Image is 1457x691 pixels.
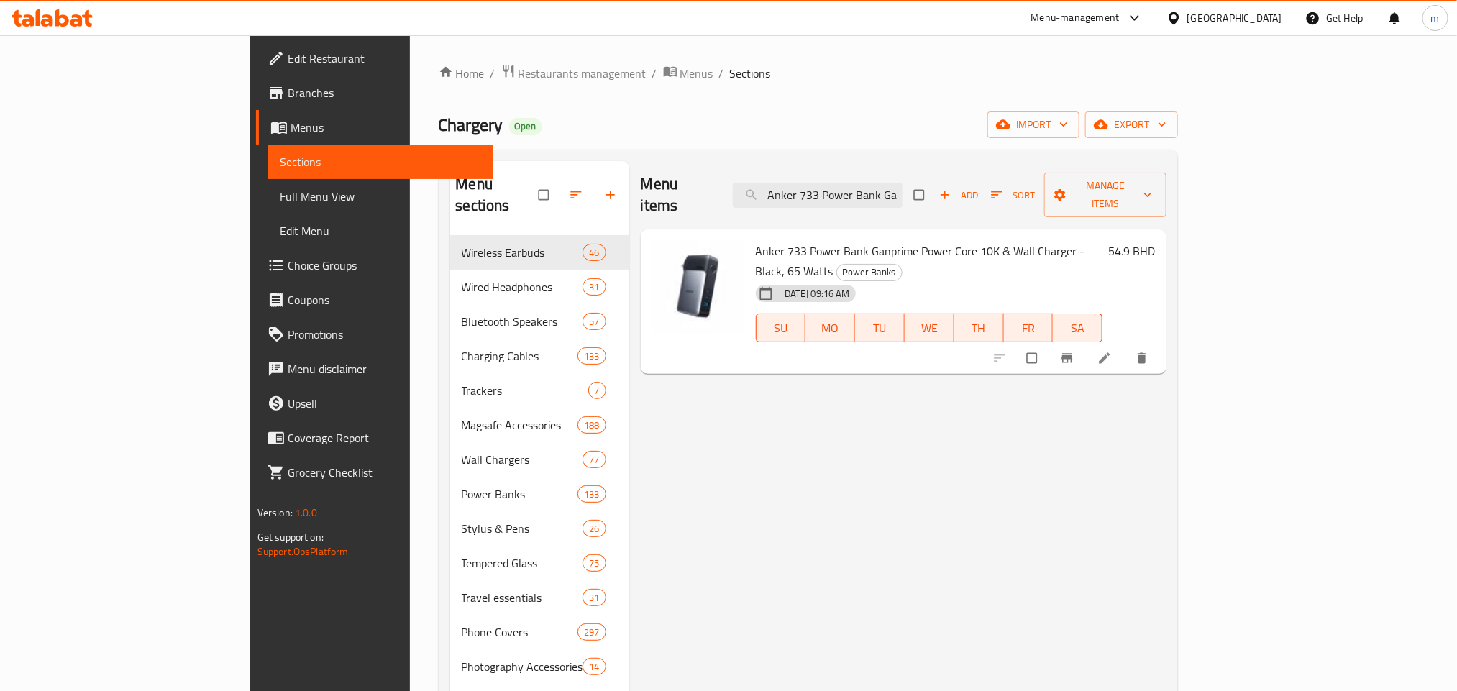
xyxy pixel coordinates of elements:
[450,373,629,408] div: Trackers7
[861,318,899,339] span: TU
[730,65,771,82] span: Sections
[439,64,1179,83] nav: breadcrumb
[257,528,324,546] span: Get support on:
[256,421,493,455] a: Coverage Report
[663,64,713,83] a: Menus
[583,280,605,294] span: 31
[1108,241,1155,261] h6: 54.9 BHD
[733,183,903,208] input: search
[462,623,578,641] span: Phone Covers
[578,349,605,363] span: 133
[641,173,716,216] h2: Menu items
[462,658,583,675] span: Photography Accessories
[583,246,605,260] span: 46
[462,485,578,503] span: Power Banks
[450,615,629,649] div: Phone Covers297
[288,464,482,481] span: Grocery Checklist
[1004,314,1054,342] button: FR
[1097,116,1166,134] span: export
[462,451,583,468] span: Wall Chargers
[456,173,539,216] h2: Menu sections
[450,304,629,339] div: Bluetooth Speakers57
[855,314,905,342] button: TU
[288,257,482,274] span: Choice Groups
[588,382,606,399] div: items
[583,244,606,261] div: items
[268,179,493,214] a: Full Menu View
[256,455,493,490] a: Grocery Checklist
[652,65,657,82] li: /
[991,187,1035,203] span: Sort
[295,503,317,522] span: 1.0.0
[999,116,1068,134] span: import
[450,339,629,373] div: Charging Cables133
[1431,10,1440,26] span: m
[583,660,605,674] span: 14
[462,520,583,537] span: Stylus & Pens
[256,41,493,75] a: Edit Restaurant
[987,111,1079,138] button: import
[519,65,647,82] span: Restaurants management
[256,317,493,352] a: Promotions
[583,591,605,605] span: 31
[288,50,482,67] span: Edit Restaurant
[578,418,605,432] span: 188
[680,65,713,82] span: Menus
[462,347,578,365] span: Charging Cables
[583,658,606,675] div: items
[288,360,482,377] span: Menu disclaimer
[837,264,902,280] span: Power Banks
[288,84,482,101] span: Branches
[583,557,605,570] span: 75
[578,488,605,501] span: 133
[1085,111,1178,138] button: export
[462,244,583,261] span: Wireless Earbuds
[439,109,503,141] span: Chargery
[1059,318,1097,339] span: SA
[450,235,629,270] div: Wireless Earbuds46
[583,451,606,468] div: items
[288,291,482,308] span: Coupons
[776,287,856,301] span: [DATE] 09:16 AM
[257,503,293,522] span: Version:
[652,241,744,333] img: Anker 733 Power Bank Ganprime Power Core 10K & Wall Charger - Black, 65 Watts
[577,485,606,503] div: items
[462,554,583,572] span: Tempered Glass
[936,184,982,206] button: Add
[939,187,978,203] span: Add
[288,326,482,343] span: Promotions
[462,382,588,399] span: Trackers
[1010,318,1048,339] span: FR
[910,318,949,339] span: WE
[762,318,800,339] span: SU
[450,546,629,580] div: Tempered Glass75
[280,153,482,170] span: Sections
[1053,314,1102,342] button: SA
[450,649,629,684] div: Photography Accessories14
[805,314,855,342] button: MO
[256,110,493,145] a: Menus
[256,352,493,386] a: Menu disclaimer
[257,542,349,561] a: Support.OpsPlatform
[450,511,629,546] div: Stylus & Pens26
[954,314,1004,342] button: TH
[256,75,493,110] a: Branches
[811,318,849,339] span: MO
[1051,342,1086,374] button: Branch-specific-item
[288,395,482,412] span: Upsell
[1044,173,1166,217] button: Manage items
[450,442,629,477] div: Wall Chargers77
[280,188,482,205] span: Full Menu View
[268,145,493,179] a: Sections
[450,580,629,615] div: Travel essentials31
[1187,10,1282,26] div: [GEOGRAPHIC_DATA]
[509,120,542,132] span: Open
[987,184,1038,206] button: Sort
[577,623,606,641] div: items
[268,214,493,248] a: Edit Menu
[450,270,629,304] div: Wired Headphones31
[583,522,605,536] span: 26
[256,283,493,317] a: Coupons
[462,313,583,330] span: Bluetooth Speakers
